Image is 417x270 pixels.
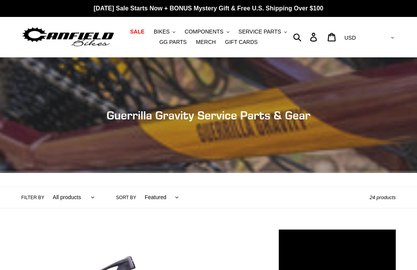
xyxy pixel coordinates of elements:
[235,27,291,37] button: SERVICE PARTS
[159,39,187,45] span: GG PARTS
[196,39,216,45] span: MERCH
[154,29,170,35] span: BIKES
[126,27,148,37] a: SALE
[239,29,281,35] span: SERVICE PARTS
[181,27,233,37] button: COMPONENTS
[116,194,136,201] label: Sort by
[221,37,262,47] a: GIFT CARDS
[185,29,223,35] span: COMPONENTS
[225,39,258,45] span: GIFT CARDS
[192,37,220,47] a: MERCH
[107,108,310,122] span: Guerrilla Gravity Service Parts & Gear
[130,29,144,35] span: SALE
[150,27,179,37] button: BIKES
[21,25,115,49] img: Canfield Bikes
[156,37,191,47] a: GG PARTS
[21,194,44,201] label: Filter by
[370,195,396,200] span: 24 products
